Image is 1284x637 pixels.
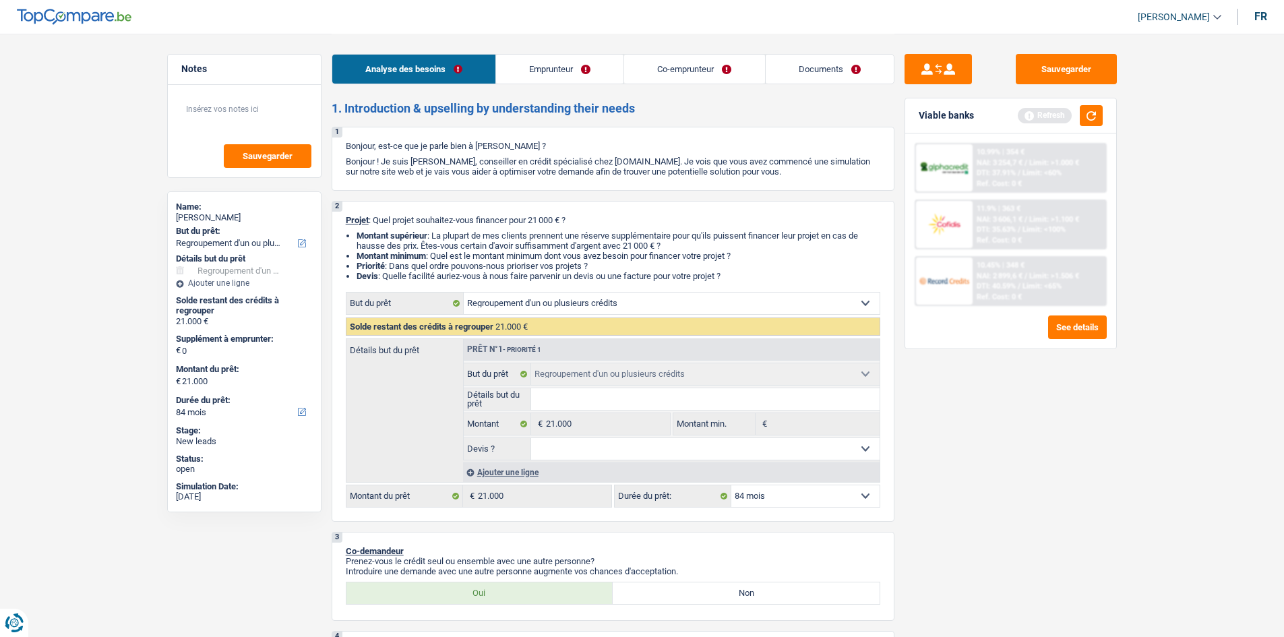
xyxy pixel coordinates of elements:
[357,271,378,281] span: Devis
[346,566,880,576] p: Introduire une demande avec une autre personne augmente vos chances d'acceptation.
[977,158,1022,167] span: NAI: 3 254,7 €
[346,485,463,507] label: Montant du prêt
[332,202,342,212] div: 2
[919,268,969,293] img: Record Credits
[613,582,880,604] label: Non
[464,388,532,410] label: Détails but du prêt
[176,436,313,447] div: New leads
[977,225,1016,234] span: DTI: 35.63%
[176,454,313,464] div: Status:
[919,160,969,176] img: AlphaCredit
[346,582,613,604] label: Oui
[531,413,546,435] span: €
[346,556,880,566] p: Prenez-vous le crédit seul ou ensemble avec une autre personne?
[495,322,528,332] span: 21.000 €
[176,464,313,475] div: open
[756,413,770,435] span: €
[1048,315,1107,339] button: See details
[464,413,532,435] label: Montant
[357,231,880,251] li: : La plupart de mes clients prennent une réserve supplémentaire pour qu'ils puissent financer leu...
[346,215,369,225] span: Projet
[1022,282,1062,291] span: Limit: <65%
[243,152,293,160] span: Sauvegarder
[357,261,385,271] strong: Priorité
[977,272,1022,280] span: NAI: 2 899,6 €
[176,425,313,436] div: Stage:
[346,141,880,151] p: Bonjour, est-ce que je parle bien à [PERSON_NAME] ?
[176,395,310,406] label: Durée du prêt:
[977,204,1020,213] div: 11.9% | 363 €
[176,278,313,288] div: Ajouter une ligne
[977,261,1025,270] div: 10.45% | 348 €
[1022,225,1066,234] span: Limit: <100%
[1022,169,1062,177] span: Limit: <60%
[346,215,880,225] p: : Quel projet souhaitez-vous financer pour 21 000 € ?
[346,339,463,355] label: Détails but du prêt
[977,169,1016,177] span: DTI: 37.91%
[346,156,880,177] p: Bonjour ! Je suis [PERSON_NAME], conseiller en crédit spécialisé chez [DOMAIN_NAME]. Je vois que ...
[176,295,313,316] div: Solde restant des crédits à regrouper
[463,462,880,482] div: Ajouter une ligne
[1018,108,1072,123] div: Refresh
[357,251,880,261] li: : Quel est le montant minimum dont vous avez besoin pour financer votre projet ?
[919,110,974,121] div: Viable banks
[1016,54,1117,84] button: Sauvegarder
[332,533,342,543] div: 3
[332,55,495,84] a: Analyse des besoins
[977,179,1022,188] div: Ref. Cost: 0 €
[176,212,313,223] div: [PERSON_NAME]
[1127,6,1221,28] a: [PERSON_NAME]
[357,251,426,261] strong: Montant minimum
[1254,10,1267,23] div: fr
[463,485,478,507] span: €
[176,376,181,387] span: €
[176,481,313,492] div: Simulation Date:
[224,144,311,168] button: Sauvegarder
[673,413,756,435] label: Montant min.
[350,322,493,332] span: Solde restant des crédits à regrouper
[1018,282,1020,291] span: /
[346,546,404,556] span: Co-demandeur
[332,127,342,138] div: 1
[357,231,427,241] strong: Montant supérieur
[176,345,181,356] span: €
[1029,272,1079,280] span: Limit: >1.506 €
[919,212,969,237] img: Cofidis
[176,202,313,212] div: Name:
[1029,215,1079,224] span: Limit: >1.100 €
[176,316,313,327] div: 21.000 €
[977,282,1016,291] span: DTI: 40.59%
[464,363,532,385] label: But du prêt
[17,9,131,25] img: TopCompare Logo
[1025,158,1027,167] span: /
[977,236,1022,245] div: Ref. Cost: 0 €
[503,346,541,353] span: - Priorité 1
[176,364,310,375] label: Montant du prêt:
[464,345,545,354] div: Prêt n°1
[1018,225,1020,234] span: /
[357,271,880,281] li: : Quelle facilité auriez-vous à nous faire parvenir un devis ou une facture pour votre projet ?
[357,261,880,271] li: : Dans quel ordre pouvons-nous prioriser vos projets ?
[615,485,731,507] label: Durée du prêt:
[176,334,310,344] label: Supplément à emprunter:
[496,55,623,84] a: Emprunteur
[1025,272,1027,280] span: /
[977,215,1022,224] span: NAI: 3 606,1 €
[624,55,764,84] a: Co-emprunteur
[176,491,313,502] div: [DATE]
[766,55,894,84] a: Documents
[977,293,1022,301] div: Ref. Cost: 0 €
[181,63,307,75] h5: Notes
[464,438,532,460] label: Devis ?
[1029,158,1079,167] span: Limit: >1.000 €
[977,148,1025,156] div: 10.99% | 354 €
[176,226,310,237] label: But du prêt:
[332,101,894,116] h2: 1. Introduction & upselling by understanding their needs
[346,293,464,314] label: But du prêt
[1018,169,1020,177] span: /
[1138,11,1210,23] span: [PERSON_NAME]
[1025,215,1027,224] span: /
[176,253,313,264] div: Détails but du prêt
